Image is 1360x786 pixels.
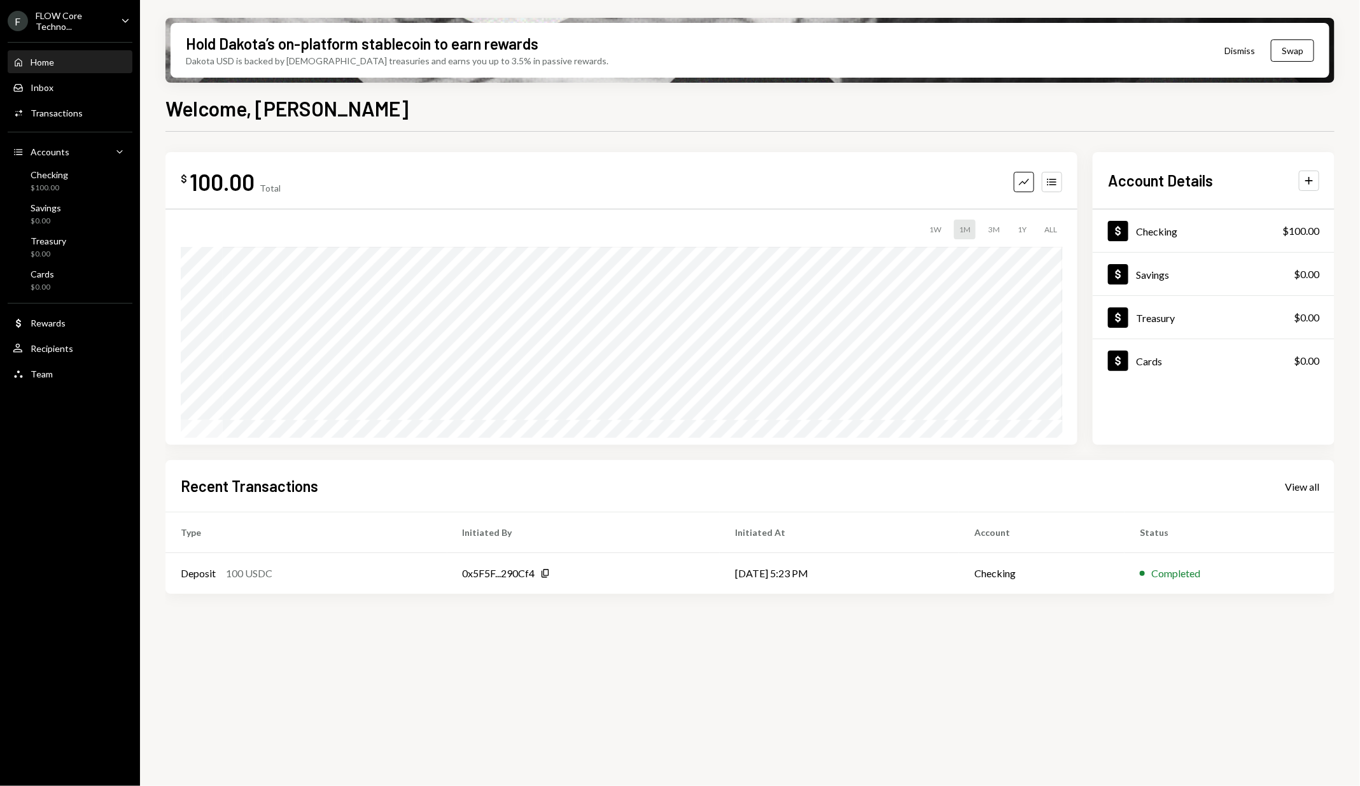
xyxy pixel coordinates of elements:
div: $0.00 [1294,267,1319,282]
div: 1W [924,220,946,239]
div: 100.00 [190,167,255,196]
div: 3M [983,220,1005,239]
div: Savings [31,202,61,213]
div: $ [181,172,187,185]
a: Savings$0.00 [8,199,132,229]
a: Cards$0.00 [1093,339,1335,382]
a: Home [8,50,132,73]
div: Rewards [31,318,66,328]
div: Completed [1151,566,1200,581]
div: Checking [1136,225,1177,237]
div: Cards [31,269,54,279]
button: Dismiss [1209,36,1271,66]
div: $0.00 [1294,353,1319,368]
div: $0.00 [31,249,66,260]
a: Treasury$0.00 [8,232,132,262]
th: Status [1125,512,1335,553]
div: Transactions [31,108,83,118]
th: Type [165,512,447,553]
div: F [8,11,28,31]
div: Dakota USD is backed by [DEMOGRAPHIC_DATA] treasuries and earns you up to 3.5% in passive rewards. [186,54,608,67]
div: Treasury [31,235,66,246]
h1: Welcome, [PERSON_NAME] [165,95,409,121]
a: View all [1285,479,1319,493]
div: Checking [31,169,68,180]
div: Inbox [31,82,53,93]
div: Hold Dakota’s on-platform stablecoin to earn rewards [186,33,538,54]
div: FLOW Core Techno... [36,10,111,32]
div: $100.00 [31,183,68,193]
div: Recipients [31,343,73,354]
div: ALL [1039,220,1062,239]
a: Accounts [8,140,132,163]
td: Checking [959,553,1125,594]
a: Inbox [8,76,132,99]
div: View all [1285,481,1319,493]
div: $0.00 [31,282,54,293]
div: Team [31,368,53,379]
div: 0x5F5F...290Cf4 [463,566,535,581]
td: [DATE] 5:23 PM [720,553,959,594]
a: Recipients [8,337,132,360]
a: Rewards [8,311,132,334]
button: Swap [1271,39,1314,62]
a: Team [8,362,132,385]
a: Checking$100.00 [8,165,132,196]
div: Total [260,183,281,193]
div: Savings [1136,269,1169,281]
div: $0.00 [1294,310,1319,325]
div: $100.00 [1282,223,1319,239]
div: 100 USDC [226,566,272,581]
div: Treasury [1136,312,1175,324]
h2: Recent Transactions [181,475,318,496]
th: Initiated By [447,512,720,553]
th: Initiated At [720,512,959,553]
a: Cards$0.00 [8,265,132,295]
div: Home [31,57,54,67]
a: Checking$100.00 [1093,209,1335,252]
div: 1M [954,220,976,239]
a: Savings$0.00 [1093,253,1335,295]
th: Account [959,512,1125,553]
div: Accounts [31,146,69,157]
div: $0.00 [31,216,61,227]
a: Transactions [8,101,132,124]
h2: Account Details [1108,170,1213,191]
div: Cards [1136,355,1162,367]
a: Treasury$0.00 [1093,296,1335,339]
div: Deposit [181,566,216,581]
div: 1Y [1013,220,1032,239]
